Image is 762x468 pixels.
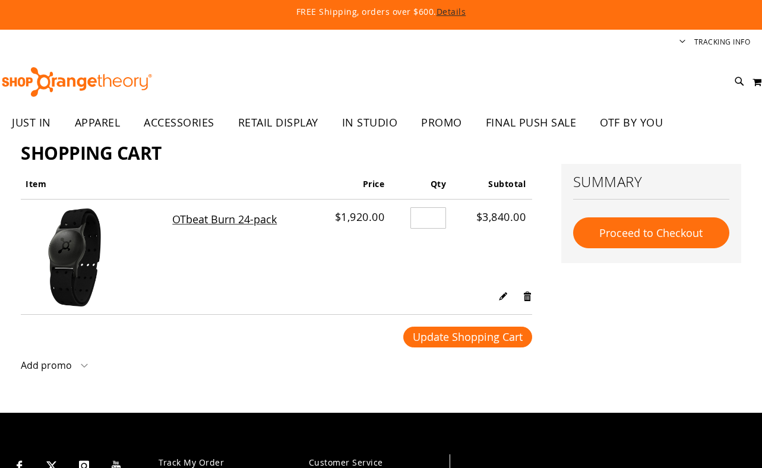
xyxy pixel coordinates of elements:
[431,178,447,189] span: Qty
[694,37,751,47] a: Tracking Info
[12,109,51,136] span: JUST IN
[238,109,318,136] span: RETAIL DISPLAY
[21,141,162,165] span: Shopping Cart
[144,109,214,136] span: ACCESSORIES
[75,109,121,136] span: APPAREL
[63,109,132,137] a: APPAREL
[26,208,167,309] a: OTbeat Burn 24-pack
[21,359,88,377] button: Add promo
[409,109,474,137] a: PROMO
[363,178,385,189] span: Price
[413,330,523,344] span: Update Shopping Cart
[679,37,685,48] button: Account menu
[588,109,675,137] a: OTF BY YOU
[159,457,224,468] a: Track My Order
[486,109,577,136] span: FINAL PUSH SALE
[132,109,226,137] a: ACCESSORIES
[226,109,330,137] a: RETAIL DISPLAY
[43,6,719,18] p: FREE Shipping, orders over $600.
[26,208,124,306] img: OTbeat Burn 24-pack
[335,210,385,224] span: $1,920.00
[523,289,533,302] a: Remove item
[573,217,729,248] button: Proceed to Checkout
[309,457,383,468] a: Customer Service
[421,109,462,136] span: PROMO
[26,178,46,189] span: Item
[403,327,532,347] button: Update Shopping Cart
[342,109,398,136] span: IN STUDIO
[330,109,410,137] a: IN STUDIO
[172,210,278,229] a: OTbeat Burn 24-pack
[474,109,589,137] a: FINAL PUSH SALE
[437,6,466,17] a: Details
[573,172,729,192] h2: Summary
[476,210,526,224] span: $3,840.00
[21,359,72,372] strong: Add promo
[488,178,526,189] span: Subtotal
[600,109,663,136] span: OTF BY YOU
[599,226,703,240] span: Proceed to Checkout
